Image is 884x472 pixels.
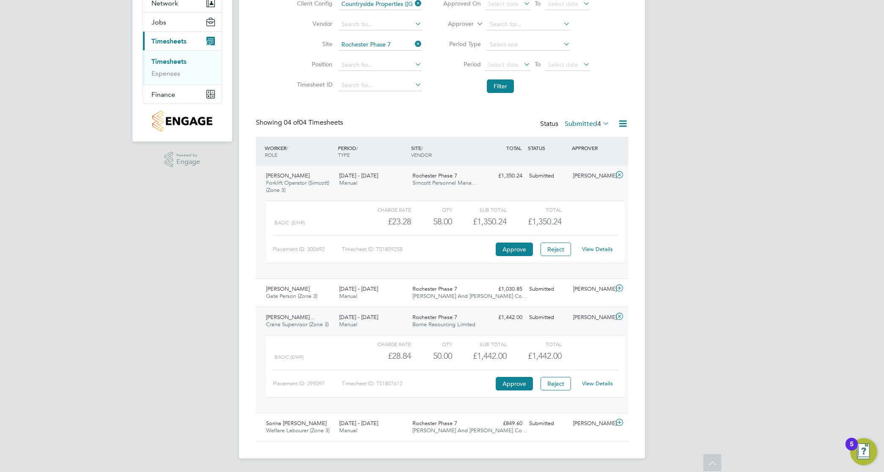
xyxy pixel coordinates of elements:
[850,444,854,455] div: 5
[482,282,526,296] div: £1,030.85
[176,152,200,159] span: Powered by
[336,140,409,162] div: PERIOD
[506,145,522,151] span: TOTAL
[273,377,342,390] div: Placement ID: 295097
[570,140,614,156] div: APPROVER
[526,417,570,431] div: Submitted
[570,311,614,325] div: [PERSON_NAME]
[339,172,378,179] span: [DATE] - [DATE]
[412,285,457,292] span: Rochester Phase 7
[487,39,570,51] input: Select one
[412,321,475,328] span: Borne Resourcing Limited
[411,215,452,229] div: 58.00
[266,427,329,434] span: Welfare Labourer (Zone 3)
[540,118,611,130] div: Status
[411,349,452,363] div: 50.00
[411,151,432,158] span: VENDOR
[266,285,310,292] span: [PERSON_NAME]
[357,339,411,349] div: Charge rate
[286,145,288,151] span: /
[482,311,526,325] div: £1,442.00
[526,140,570,156] div: STATUS
[357,215,411,229] div: £23.28
[412,292,527,300] span: [PERSON_NAME] And [PERSON_NAME] Co…
[294,20,332,27] label: Vendor
[284,118,343,127] span: 04 Timesheets
[582,380,613,387] a: View Details
[176,158,200,166] span: Engage
[412,427,527,434] span: [PERSON_NAME] And [PERSON_NAME] Co…
[597,120,601,128] span: 4
[339,285,378,292] span: [DATE] - [DATE]
[294,60,332,68] label: Position
[275,220,305,226] span: Basic (£/HR)
[338,19,422,30] input: Search for...
[582,246,613,253] a: View Details
[482,417,526,431] div: £849.60
[266,292,317,300] span: Gate Person (Zone 3)
[452,205,507,215] div: Sub Total
[528,216,562,226] span: £1,350.24
[357,205,411,215] div: Charge rate
[256,118,345,127] div: Showing
[294,81,332,88] label: Timesheet ID
[487,19,570,30] input: Search for...
[338,151,350,158] span: TYPE
[266,179,329,194] span: Forklift Operator (Simcott) (Zone 3)
[151,69,180,77] a: Expenses
[496,377,533,390] button: Approve
[412,314,457,321] span: Rochester Phase 7
[487,79,514,93] button: Filter
[275,354,304,360] span: Basic (£/HR)
[482,169,526,183] div: £1,350.24
[151,57,187,65] a: Timesheets
[452,349,507,363] div: £1,442.00
[411,339,452,349] div: QTY
[143,85,222,104] button: Finance
[339,292,357,300] span: Manual
[548,61,578,68] span: Select date
[338,39,422,51] input: Search for...
[143,111,222,131] a: Go to home page
[421,145,423,151] span: /
[570,282,614,296] div: [PERSON_NAME]
[266,172,310,179] span: [PERSON_NAME]
[273,243,342,256] div: Placement ID: 300692
[452,215,507,229] div: £1,350.24
[443,60,481,68] label: Period
[409,140,482,162] div: SITE
[151,18,166,26] span: Jobs
[532,59,543,70] span: To
[411,205,452,215] div: QTY
[152,111,212,131] img: countryside-properties-logo-retina.png
[266,321,329,328] span: Crane Supervisor (Zone 3)
[266,314,315,321] span: [PERSON_NAME]…
[143,50,222,85] div: Timesheets
[565,120,609,128] label: Submitted
[496,243,533,256] button: Approve
[339,321,357,328] span: Manual
[570,417,614,431] div: [PERSON_NAME]
[339,179,357,186] span: Manual
[526,311,570,325] div: Submitted
[338,79,422,91] input: Search for...
[850,438,877,465] button: Open Resource Center, 5 new notifications
[339,420,378,427] span: [DATE] - [DATE]
[339,314,378,321] span: [DATE] - [DATE]
[526,169,570,183] div: Submitted
[143,32,222,50] button: Timesheets
[528,351,562,361] span: £1,442.00
[356,145,358,151] span: /
[357,349,411,363] div: £28.84
[436,20,474,28] label: Approver
[284,118,299,127] span: 04 of
[342,243,494,256] div: Timesheet ID: TS1809258
[507,205,561,215] div: Total
[507,339,561,349] div: Total
[412,420,457,427] span: Rochester Phase 7
[263,140,336,162] div: WORKER
[294,40,332,48] label: Site
[443,40,481,48] label: Period Type
[541,377,571,390] button: Reject
[143,13,222,31] button: Jobs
